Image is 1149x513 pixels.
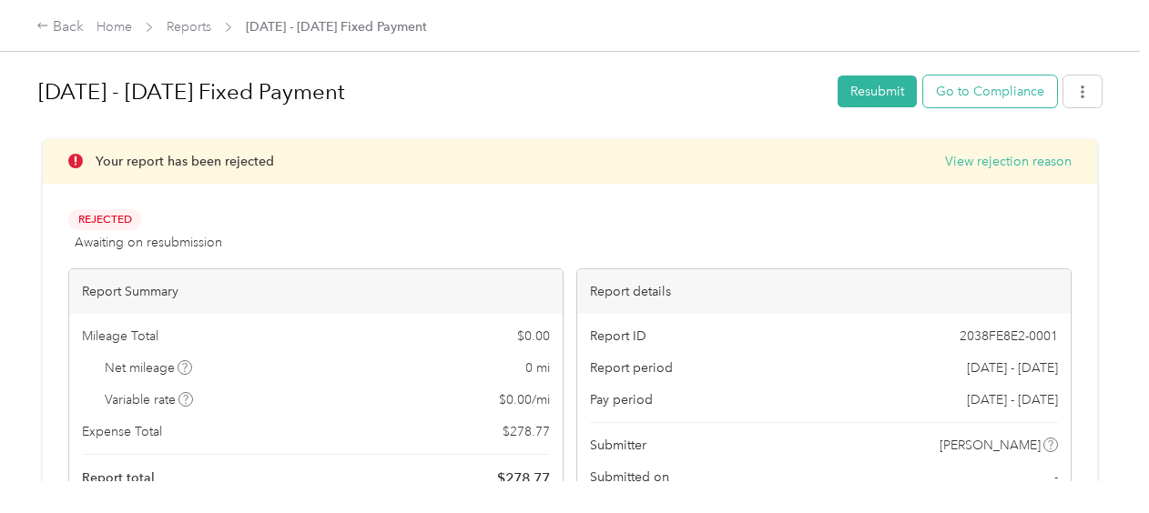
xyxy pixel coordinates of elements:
iframe: Everlance-gr Chat Button Frame [1047,411,1149,513]
span: Rejected [68,209,141,230]
span: Awaiting on resubmission [75,233,222,252]
span: Report total [82,468,155,488]
span: 2038FE8E2-0001 [960,327,1058,346]
span: Report ID [590,327,646,346]
span: $ 0.00 / mi [499,390,550,409]
div: Report Summary [69,269,563,314]
span: $ 278.77 [503,422,550,441]
a: Home [97,19,132,35]
span: [DATE] - [DATE] [967,358,1058,377]
span: Expense Total [82,422,162,441]
div: Report details [577,269,1071,314]
span: [PERSON_NAME] [940,436,1041,455]
span: Report period [590,358,673,377]
span: Mileage Total [82,327,158,346]
span: Submitter [590,436,646,455]
div: Back [36,16,84,38]
span: Variable rate [105,390,194,409]
span: Net mileage [105,358,193,377]
span: [DATE] - [DATE] Fixed Payment [246,17,427,36]
p: Your report has been rejected [96,152,274,171]
button: View rejection reason [945,152,1072,171]
span: 0 mi [525,358,550,377]
a: Reports [167,19,211,35]
span: [DATE] - [DATE] [967,390,1058,409]
button: Go to Compliance [923,75,1057,107]
button: Resubmit [838,75,917,107]
span: Pay period [590,390,653,409]
h1: Sep 1 - 30, 2025 Fixed Payment [38,70,825,114]
span: $ 0.00 [517,327,550,346]
span: $ 278.77 [497,468,550,489]
span: Submitted on [590,468,669,487]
